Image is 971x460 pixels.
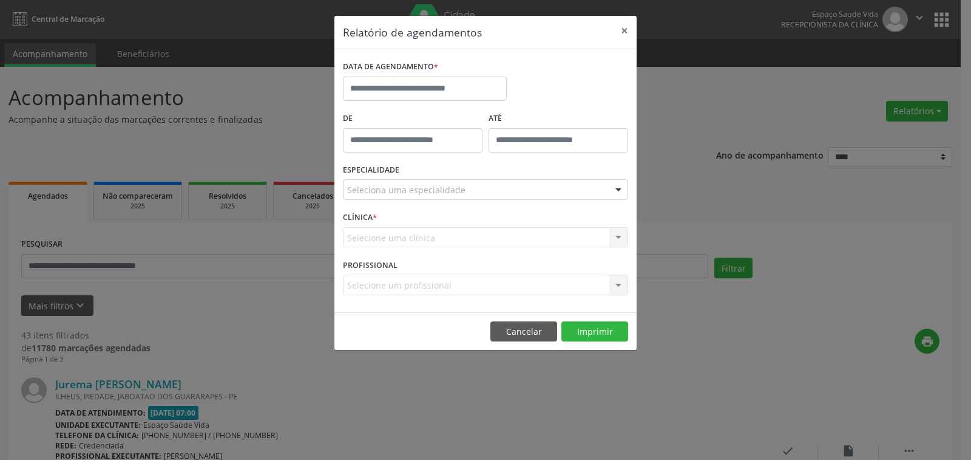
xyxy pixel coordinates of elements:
label: PROFISSIONAL [343,256,398,275]
label: ESPECIALIDADE [343,161,399,180]
button: Close [612,16,637,46]
label: DATA DE AGENDAMENTO [343,58,438,77]
button: Cancelar [490,321,557,342]
label: ATÉ [489,109,628,128]
button: Imprimir [561,321,628,342]
label: CLÍNICA [343,208,377,227]
h5: Relatório de agendamentos [343,24,482,40]
span: Seleciona uma especialidade [347,184,465,196]
label: De [343,109,482,128]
